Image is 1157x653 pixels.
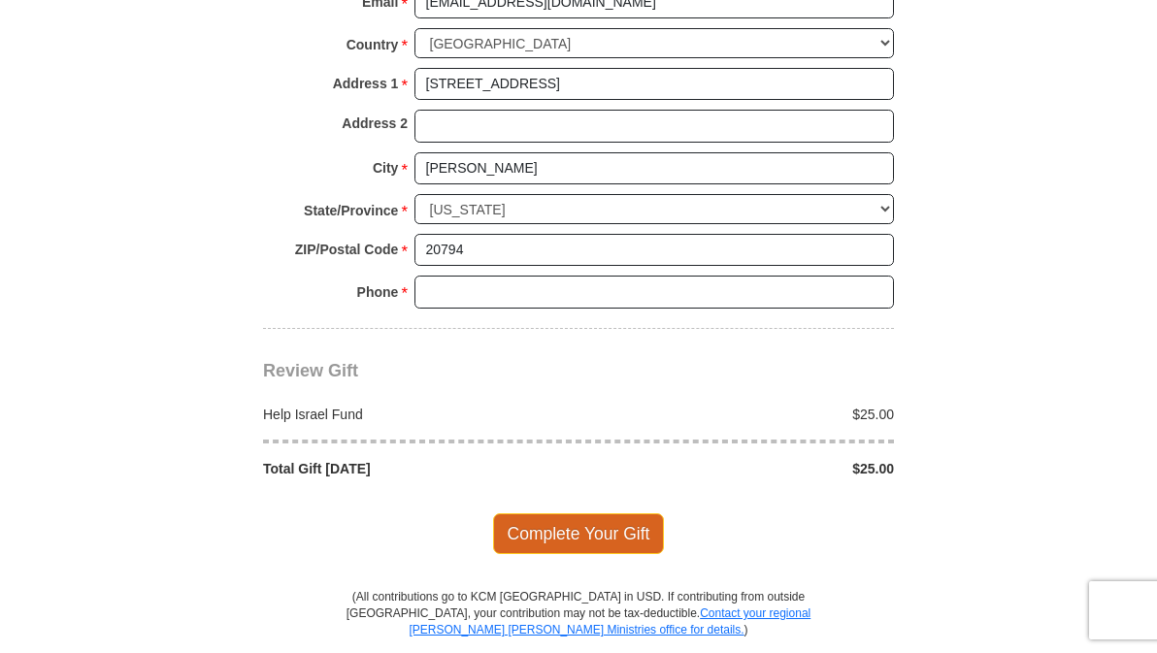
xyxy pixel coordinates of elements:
div: $25.00 [578,405,905,424]
strong: City [373,154,398,181]
strong: Address 2 [342,110,408,137]
span: Review Gift [263,361,358,380]
span: Complete Your Gift [493,513,665,554]
strong: Phone [357,278,399,306]
strong: Country [347,31,399,58]
strong: State/Province [304,197,398,224]
div: $25.00 [578,459,905,478]
div: Help Israel Fund [253,405,579,424]
strong: ZIP/Postal Code [295,236,399,263]
strong: Address 1 [333,70,399,97]
div: Total Gift [DATE] [253,459,579,478]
